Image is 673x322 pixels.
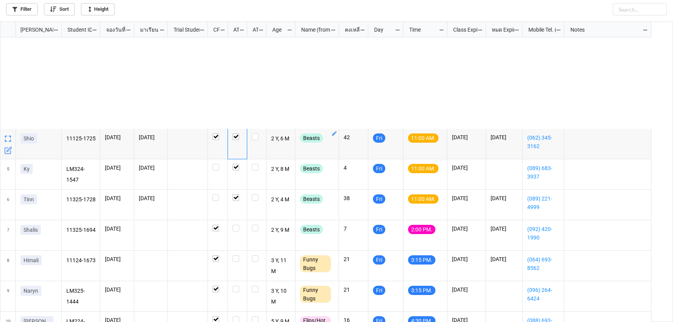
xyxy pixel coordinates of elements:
div: มาเรียน [135,25,160,34]
p: [DATE] [452,194,481,202]
p: [DATE] [105,194,129,202]
p: 38 [344,194,363,202]
a: Height [81,3,115,15]
p: 11124-1673 [66,255,96,266]
span: 7 [7,220,9,250]
p: 42 [344,133,363,141]
p: 21 [344,286,363,293]
div: grid [0,22,62,37]
p: 3 Y, 10 M [271,286,291,307]
a: Sort [44,3,75,15]
a: Filter [6,3,38,15]
p: [DATE] [139,194,163,202]
span: 6 [7,190,9,220]
div: Fri [373,286,385,295]
p: [DATE] [105,133,129,141]
div: Beasts [300,225,323,234]
p: [DATE] [105,286,129,293]
p: Ky [24,165,30,173]
div: [PERSON_NAME] Name [16,25,53,34]
div: Fri [373,133,385,143]
p: [DATE] [491,225,518,233]
p: Himali [24,256,39,264]
p: LM325-1444 [66,286,96,307]
p: [DATE] [452,286,481,293]
p: [DATE] [139,164,163,172]
a: (062) 345-3162 [527,133,559,150]
div: Notes [566,25,643,34]
p: 2 Y, 8 M [271,164,291,175]
div: Beasts [300,133,323,143]
div: Class Expiration [449,25,477,34]
p: 4 [344,164,363,172]
a: (064) 693-8562 [527,255,559,272]
p: Tinn [24,196,34,203]
div: CF [209,25,220,34]
p: [DATE] [452,255,481,263]
div: Funny Bugs [300,255,331,272]
p: 7 [344,225,363,233]
p: [DATE] [139,133,163,141]
div: 11:00 AM. [408,133,439,143]
p: [DATE] [452,164,481,172]
div: 11:00 AM. [408,194,439,204]
div: Student ID (from [PERSON_NAME] Name) [63,25,92,34]
p: [DATE] [105,225,129,233]
p: Naryn [24,287,38,295]
div: Mobile Tel. (from Nick Name) [524,25,556,34]
a: (096) 264-6424 [527,286,559,303]
div: Name (from Class) [297,25,331,34]
div: Funny Bugs [300,286,331,303]
p: [DATE] [452,225,481,233]
a: (089) 683-3937 [527,164,559,181]
p: [DATE] [452,133,481,141]
div: 3:15 PM. [408,286,435,295]
div: คงเหลือ (from Nick Name) [340,25,360,34]
p: 11325-1728 [66,194,96,205]
p: 11325-1694 [66,225,96,236]
p: 2 Y, 9 M [271,225,291,236]
p: Shalis [24,226,38,234]
div: ATT [229,25,240,34]
div: Fri [373,225,385,234]
div: Beasts [300,194,323,204]
p: [DATE] [491,194,518,202]
p: [DATE] [491,255,518,263]
p: [DATE] [105,255,129,263]
span: 8 [7,251,9,281]
a: (089) 221-4999 [527,194,559,211]
div: Time [405,25,439,34]
input: Search... [613,3,667,15]
p: LM324-1547 [66,164,96,185]
a: (092) 420-1990 [527,225,559,242]
div: Day [369,25,395,34]
p: Shio [24,135,34,142]
div: หมด Expired date (from [PERSON_NAME] Name) [487,25,514,34]
div: 11:00 AM. [408,164,439,173]
p: 21 [344,255,363,263]
div: ATK [248,25,259,34]
div: Age [268,25,287,34]
div: จองวันที่ [101,25,126,34]
div: Beasts [300,164,323,173]
div: Trial Student [169,25,199,34]
div: Fri [373,255,385,265]
div: Fri [373,164,385,173]
p: 3 Y, 11 M [271,255,291,276]
span: 9 [7,281,9,311]
p: [DATE] [491,133,518,141]
div: 2:00 PM. [408,225,435,234]
div: 3:15 PM. [408,255,435,265]
p: 11125-1725 [66,133,96,144]
p: 2 Y, 4 M [271,194,291,205]
span: 5 [7,159,9,189]
p: [DATE] [105,164,129,172]
p: 2 Y, 6 M [271,133,291,144]
div: Fri [373,194,385,204]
